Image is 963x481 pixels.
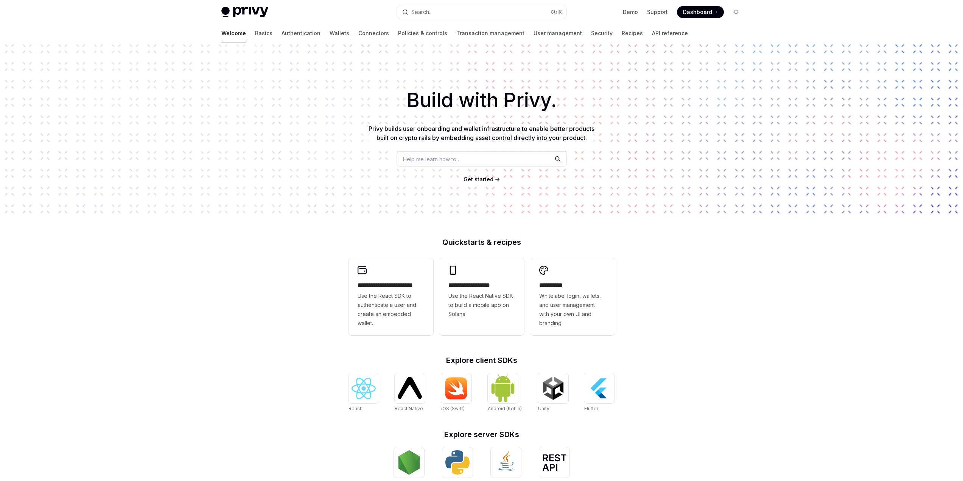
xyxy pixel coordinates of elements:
[623,8,638,16] a: Demo
[584,373,615,413] a: FlutterFlutter
[622,24,643,42] a: Recipes
[677,6,724,18] a: Dashboard
[445,450,470,475] img: Python
[397,5,566,19] button: Search...CtrlK
[411,8,432,17] div: Search...
[488,406,522,411] span: Android (Kotlin)
[403,155,460,163] span: Help me learn how to…
[464,176,493,182] span: Get started
[352,378,376,399] img: React
[282,24,320,42] a: Authentication
[683,8,712,16] span: Dashboard
[538,373,568,413] a: UnityUnity
[398,377,422,399] img: React Native
[348,356,615,364] h2: Explore client SDKs
[591,24,613,42] a: Security
[587,376,611,400] img: Flutter
[397,450,421,475] img: NodeJS
[221,24,246,42] a: Welcome
[358,291,424,328] span: Use the React SDK to authenticate a user and create an embedded wallet.
[448,291,515,319] span: Use the React Native SDK to build a mobile app on Solana.
[439,258,524,335] a: **** **** **** ***Use the React Native SDK to build a mobile app on Solana.
[12,86,951,115] h1: Build with Privy.
[647,8,668,16] a: Support
[395,406,423,411] span: React Native
[584,406,598,411] span: Flutter
[395,373,425,413] a: React NativeReact Native
[542,454,566,471] img: REST API
[444,377,468,400] img: iOS (Swift)
[551,9,562,15] span: Ctrl K
[255,24,272,42] a: Basics
[541,376,565,400] img: Unity
[348,238,615,246] h2: Quickstarts & recipes
[221,7,268,17] img: light logo
[488,373,522,413] a: Android (Kotlin)Android (Kotlin)
[456,24,524,42] a: Transaction management
[441,373,471,413] a: iOS (Swift)iOS (Swift)
[652,24,688,42] a: API reference
[464,176,493,183] a: Get started
[534,24,582,42] a: User management
[398,24,447,42] a: Policies & controls
[441,406,465,411] span: iOS (Swift)
[491,374,515,402] img: Android (Kotlin)
[538,406,549,411] span: Unity
[494,450,518,475] img: Java
[348,431,615,438] h2: Explore server SDKs
[730,6,742,18] button: Toggle dark mode
[530,258,615,335] a: **** *****Whitelabel login, wallets, and user management with your own UI and branding.
[369,125,594,142] span: Privy builds user onboarding and wallet infrastructure to enable better products built on crypto ...
[539,291,606,328] span: Whitelabel login, wallets, and user management with your own UI and branding.
[358,24,389,42] a: Connectors
[348,406,361,411] span: React
[330,24,349,42] a: Wallets
[348,373,379,413] a: ReactReact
